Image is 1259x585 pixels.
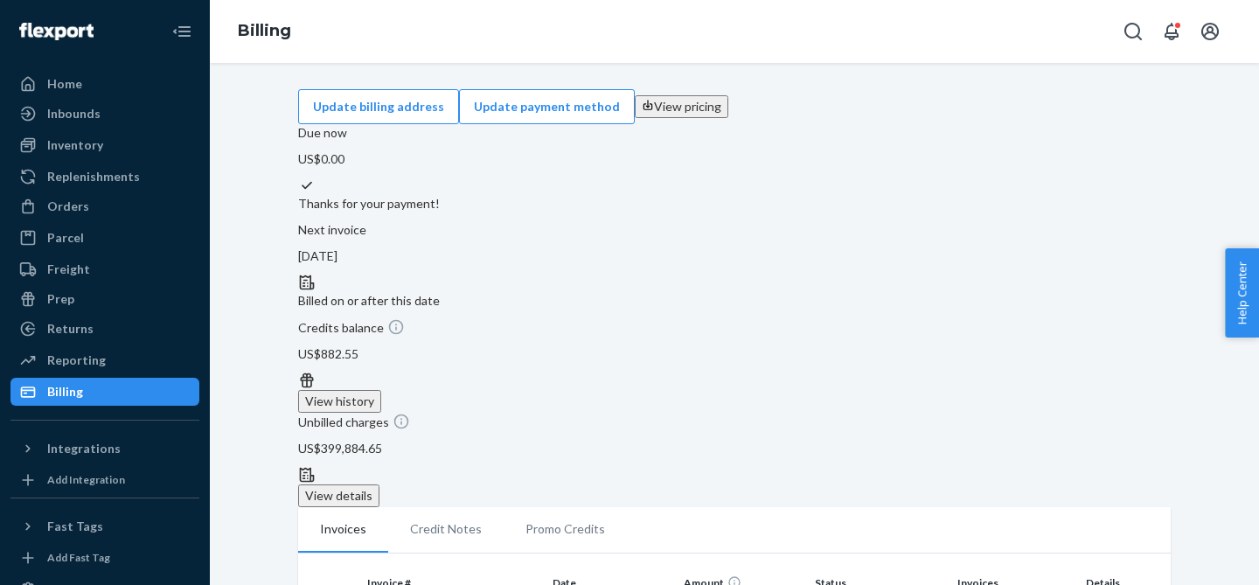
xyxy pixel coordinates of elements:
button: Open Search Box [1116,14,1151,49]
div: Inbounds [47,105,101,122]
button: Open account menu [1193,14,1228,49]
p: Billed on or after this date [298,292,1171,310]
a: Inventory [10,131,199,159]
span: US$882.55 [298,346,358,361]
img: Flexport logo [19,23,94,40]
button: View pricing [635,95,728,118]
button: Update billing address [298,89,459,124]
button: Close Navigation [164,14,199,49]
ol: breadcrumbs [224,6,305,57]
div: Home [47,75,82,93]
div: Reporting [47,352,106,369]
p: Next invoice [298,221,1171,239]
a: Add Fast Tag [10,547,199,568]
div: Inventory [47,136,103,154]
a: Billing [10,378,199,406]
a: Billing [238,21,291,40]
button: Open notifications [1154,14,1189,49]
div: Add Fast Tag [47,550,110,565]
p: Due now [298,124,1171,142]
div: Freight [47,261,90,278]
li: Invoices [298,507,388,553]
button: Fast Tags [10,512,199,540]
p: Credits balance [298,318,1171,337]
div: Add Integration [47,472,125,487]
button: Update payment method [459,89,635,124]
div: Integrations [47,440,121,457]
button: View history [298,390,381,413]
div: Returns [47,320,94,338]
div: Billing [47,383,83,400]
p: Thanks for your payment! [298,195,1171,212]
div: Fast Tags [47,518,103,535]
div: Orders [47,198,89,215]
a: Freight [10,255,199,283]
button: View details [298,484,379,507]
li: Promo Credits [504,507,627,551]
a: Replenishments [10,163,199,191]
a: Orders [10,192,199,220]
div: Parcel [47,229,84,247]
button: Help Center [1225,248,1259,338]
a: Returns [10,315,199,343]
a: Prep [10,285,199,313]
p: US$0.00 [298,150,1171,168]
p: US$399,884.65 [298,440,1171,457]
a: Inbounds [10,100,199,128]
button: Integrations [10,435,199,463]
a: Parcel [10,224,199,252]
a: Add Integration [10,470,199,491]
a: Reporting [10,346,199,374]
li: Credit Notes [388,507,504,551]
p: Unbilled charges [298,413,1171,431]
div: Prep [47,290,74,308]
a: Home [10,70,199,98]
p: [DATE] [298,247,1171,265]
div: Replenishments [47,168,140,185]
